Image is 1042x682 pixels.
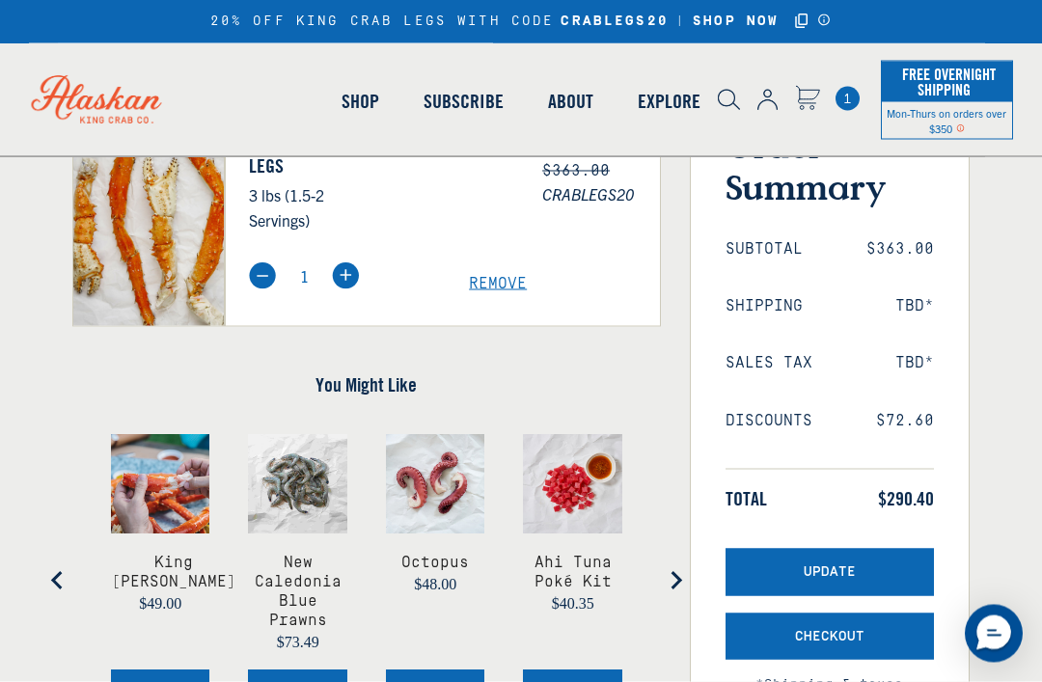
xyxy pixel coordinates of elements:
a: View New Caledonia Blue Prawns [248,554,346,631]
img: search [718,90,740,111]
span: $48.00 [414,577,456,593]
a: Shop [319,46,401,156]
img: Caledonia blue prawns on parchment paper [248,435,346,533]
a: View King Crab Knuckles [111,554,236,592]
a: Explore [616,46,723,156]
span: Sales Tax [726,354,812,372]
span: $363.00 [866,240,934,259]
span: $49.00 [139,596,181,613]
a: View Ahi Tuna Poké Kit [523,554,621,592]
a: SHOP NOW [686,14,785,30]
img: King Crab Knuckles [111,435,209,533]
strong: SHOP NOW [693,14,779,29]
span: Shipping Notice Icon [956,122,965,135]
span: $72.60 [876,412,934,430]
span: 1 [836,87,860,111]
img: Alaskan King Crab Co. logo [10,54,183,145]
a: View Octopus [401,554,469,573]
span: Subtotal [726,240,803,259]
h4: You Might Like [72,373,661,396]
span: Discounts [726,412,812,430]
div: Messenger Dummy Widget [965,605,1023,663]
span: Mon-Thurs on orders over $350 [887,106,1006,135]
img: minus [249,262,276,289]
img: plus [332,262,359,289]
span: Update [804,564,856,581]
span: $73.49 [277,635,319,651]
a: About [526,46,616,156]
h3: Order Summary [726,124,934,207]
strong: CRABLEGS20 [561,14,668,30]
img: Red King Crab Legs - 3 lbs (1.5-2 Servings) [73,98,224,326]
a: Remove [469,275,660,293]
button: Go to last slide [39,561,77,600]
a: Announcement Bar Modal [817,14,832,27]
img: Octopus on parchment paper. [386,435,484,533]
a: Cart [836,87,860,111]
img: account [757,90,778,111]
s: $363.00 [542,162,610,179]
a: Subscribe [401,46,526,156]
img: Ahi Tuna and wasabi sauce [523,435,621,533]
span: Checkout [795,629,864,645]
div: 20% OFF KING CRAB LEGS WITH CODE | [210,11,832,33]
span: Free Overnight Shipping [897,60,996,104]
span: Shipping [726,297,803,315]
button: Next slide [656,561,695,600]
button: Checkout [726,614,934,661]
a: Cart [795,86,820,114]
span: $290.40 [878,487,934,510]
span: $40.35 [552,596,594,613]
p: 3 lbs (1.5-2 Servings) [249,182,367,232]
span: CRABLEGS20 [542,181,660,206]
button: Update [726,549,934,596]
span: Total [726,487,767,510]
